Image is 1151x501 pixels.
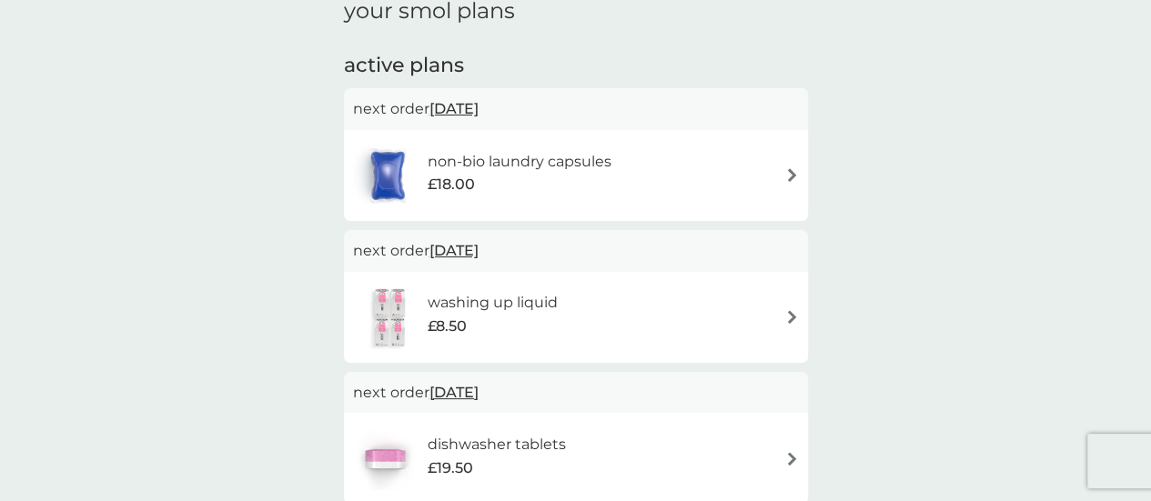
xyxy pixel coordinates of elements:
span: £18.00 [427,173,474,196]
p: next order [353,381,799,405]
h6: non-bio laundry capsules [427,150,611,174]
img: non-bio laundry capsules [353,144,422,207]
p: next order [353,97,799,121]
h2: active plans [344,52,808,80]
img: washing up liquid [353,286,428,349]
span: [DATE] [429,233,479,268]
span: £19.50 [427,456,472,480]
img: dishwasher tablets [353,426,417,490]
span: [DATE] [429,375,479,410]
img: arrow right [785,452,799,466]
span: £8.50 [428,315,467,338]
img: arrow right [785,168,799,182]
p: next order [353,239,799,263]
img: arrow right [785,310,799,324]
h6: washing up liquid [428,291,558,315]
span: [DATE] [429,91,479,126]
h6: dishwasher tablets [427,433,565,456]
